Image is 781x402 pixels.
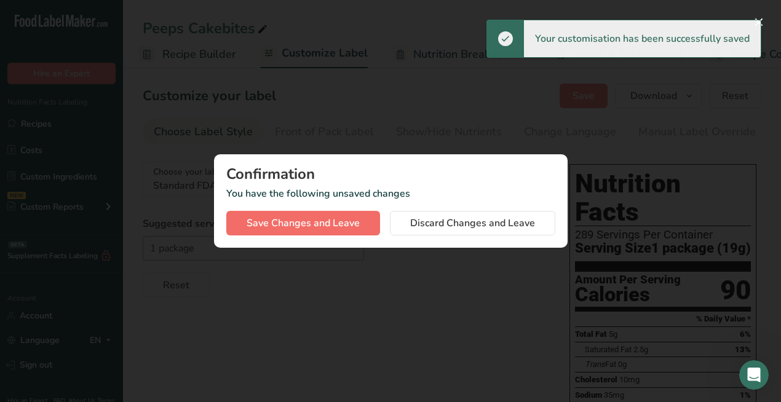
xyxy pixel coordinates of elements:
span: Discard Changes and Leave [410,216,535,231]
button: Discard Changes and Leave [390,211,555,235]
button: Save Changes and Leave [226,211,380,235]
span: Save Changes and Leave [247,216,360,231]
p: You have the following unsaved changes [226,186,555,201]
iframe: Intercom live chat [739,360,769,390]
div: Your customisation has been successfully saved [524,20,761,57]
div: Confirmation [226,167,555,181]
